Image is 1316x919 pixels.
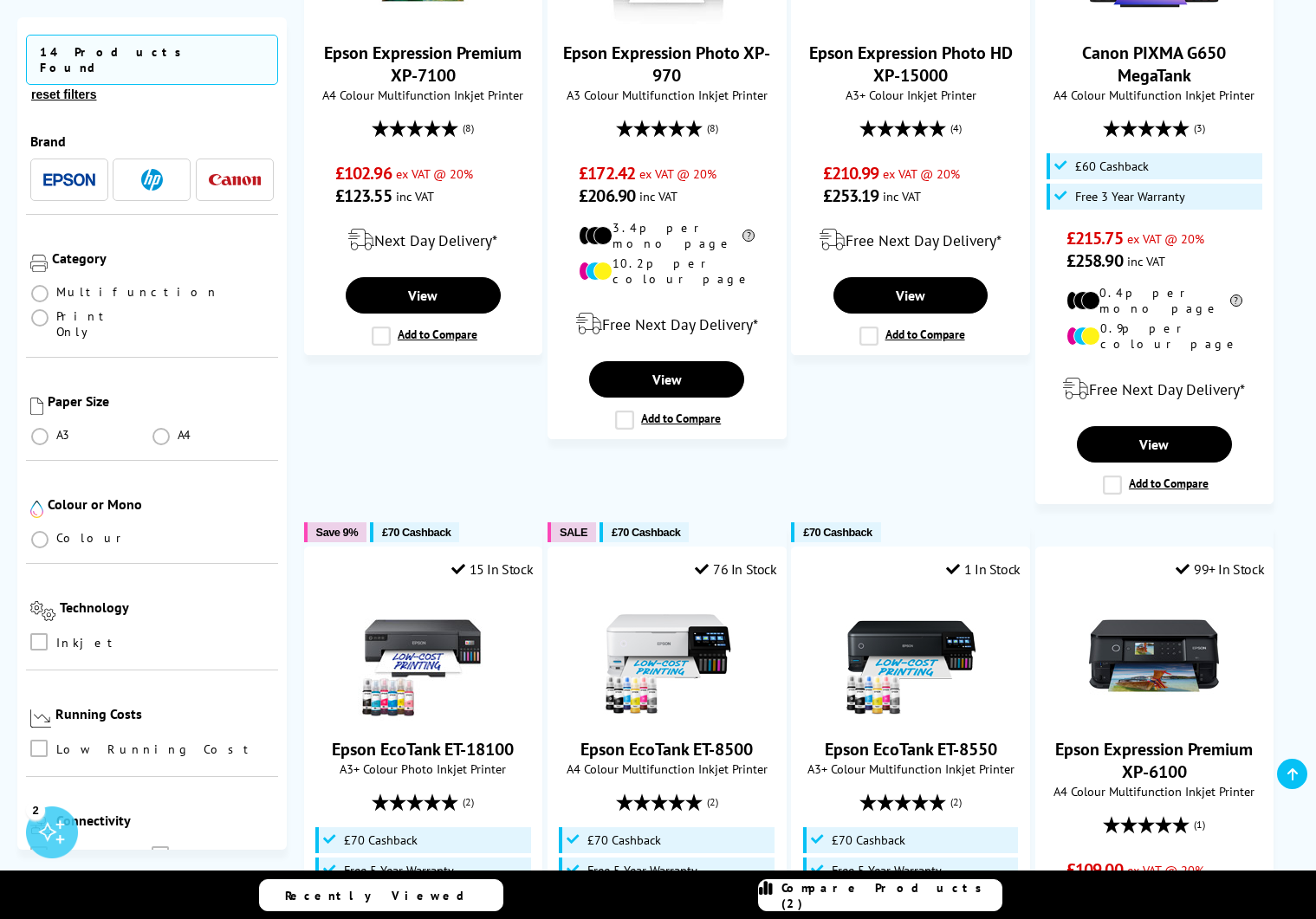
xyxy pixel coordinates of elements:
[883,188,921,204] span: inc VAT
[825,738,997,760] a: Epson EcoTank ET-8550
[602,591,732,721] img: Epson EcoTank ET-8500
[587,833,661,847] span: £70 Cashback
[563,42,770,87] a: Epson Expression Photo XP-970
[358,591,488,721] img: Epson EcoTank ET-18100
[26,35,278,85] span: 14 Products Found
[801,216,1021,264] div: modal_delivery
[358,10,488,28] a: Epson Expression Premium XP-7100
[55,705,274,722] div: Running Costs
[579,184,635,207] span: £206.90
[846,591,976,721] img: Epson EcoTank ET-8550
[204,168,266,191] button: Canon
[1075,190,1185,204] span: Free 3 Year Warranty
[314,216,534,264] div: modal_delivery
[600,522,689,542] button: £70 Cashback
[344,833,418,847] span: £70 Cashback
[1194,808,1205,841] span: (1)
[43,173,95,186] img: Epson
[335,184,392,207] span: £123.55
[579,256,755,287] li: 10.2p per colour page
[1066,858,1123,881] span: £109.00
[1194,112,1205,145] span: (3)
[557,760,777,777] span: A4 Colour Multifunction Inkjet Printer
[463,112,474,145] span: (8)
[30,133,274,150] div: Brand
[579,162,635,184] span: £172.42
[304,522,366,542] button: Save 9%
[48,495,274,513] div: Colour or Mono
[56,812,274,829] div: Connectivity
[259,879,503,911] a: Recently Viewed
[1066,249,1123,272] span: £258.90
[30,501,43,518] img: Colour or Mono
[48,392,274,410] div: Paper Size
[370,522,459,542] button: £70 Cashback
[56,740,256,759] span: Low Running Cost
[56,633,120,652] span: Inkjet
[560,526,587,539] span: SALE
[1176,560,1264,578] div: 99+ In Stock
[846,10,976,28] a: Epson Expression Photo HD XP-15000
[316,526,358,539] span: Save 9%
[30,398,43,415] img: Paper Size
[801,760,1021,777] span: A3+ Colour Multifunction Inkjet Printer
[557,87,777,103] span: A3 Colour Multifunction Inkjet Printer
[950,112,962,145] span: (4)
[56,284,219,300] span: Multifunction
[801,87,1021,103] span: A3+ Colour Inkjet Printer
[1075,159,1149,173] span: £60 Cashback
[38,168,100,191] button: Epson
[30,709,51,728] img: Running Costs
[396,188,434,204] span: inc VAT
[832,833,905,847] span: £70 Cashback
[382,526,451,539] span: £70 Cashback
[26,87,101,102] button: reset filters
[178,427,193,443] span: A4
[141,169,163,191] img: HP
[30,601,55,621] img: Technology
[358,707,488,724] a: Epson EcoTank ET-18100
[602,707,732,724] a: Epson EcoTank ET-8500
[1066,285,1242,316] li: 0.4p per mono page
[803,526,872,539] span: £70 Cashback
[823,184,879,207] span: £253.19
[1082,42,1226,87] a: Canon PIXMA G650 MegaTank
[1055,738,1253,783] a: Epson Expression Premium XP-6100
[1077,426,1232,463] a: View
[1103,476,1209,495] label: Add to Compare
[346,277,501,314] a: View
[707,786,718,819] span: (2)
[548,522,596,542] button: SALE
[324,42,522,87] a: Epson Expression Premium XP-7100
[1127,253,1165,269] span: inc VAT
[589,361,744,398] a: View
[209,174,261,185] img: Canon
[30,255,48,272] img: Category
[707,112,718,145] span: (8)
[883,165,960,182] span: ex VAT @ 20%
[56,846,135,865] span: Mopria
[285,888,482,903] span: Recently Viewed
[579,220,755,251] li: 3.4p per mono page
[1066,320,1242,352] li: 0.9p per colour page
[758,879,1002,911] a: Compare Products (2)
[332,738,514,760] a: Epson EcoTank ET-18100
[372,327,477,346] label: Add to Compare
[809,42,1013,87] a: Epson Expression Photo HD XP-15000
[1127,230,1204,247] span: ex VAT @ 20%
[178,846,260,865] span: Network
[1089,591,1219,721] img: Epson Expression Premium XP-6100
[463,786,474,819] span: (2)
[314,760,534,777] span: A3+ Colour Photo Inkjet Printer
[1045,365,1265,413] div: modal_delivery
[612,526,680,539] span: £70 Cashback
[56,427,72,443] span: A3
[1045,783,1265,799] span: A4 Colour Multifunction Inkjet Printer
[52,249,274,267] div: Category
[1089,707,1219,724] a: Epson Expression Premium XP-6100
[823,162,879,184] span: £210.99
[557,300,777,348] div: modal_delivery
[56,308,152,340] span: Print Only
[587,864,697,877] span: Free 5 Year Warranty
[833,277,989,314] a: View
